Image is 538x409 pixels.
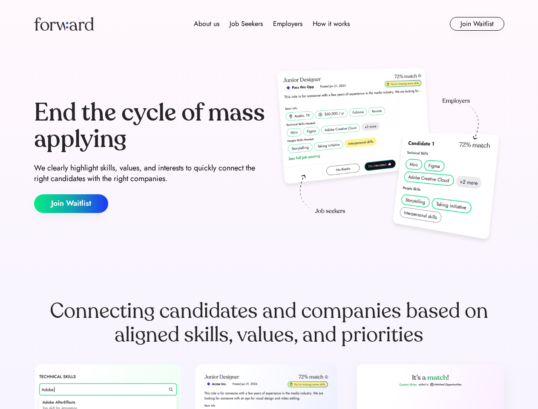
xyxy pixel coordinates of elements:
img: Forward logo [34,17,94,31]
div: Employers [273,19,302,29]
div: How it works [313,19,350,29]
div: End the cycle of mass applying [34,100,266,152]
button: Join Waitlist [450,17,504,31]
div: Job Seekers [230,19,263,29]
div: Connecting candidates and companies based on aligned skills, values, and priorities [34,299,504,347]
button: Join Waitlist [34,194,108,213]
img: hero-image.png [273,65,504,248]
div: We clearly highlight skills, values, and interests to quickly connect the right candidates with t... [34,163,266,184]
div: About us [194,19,219,29]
